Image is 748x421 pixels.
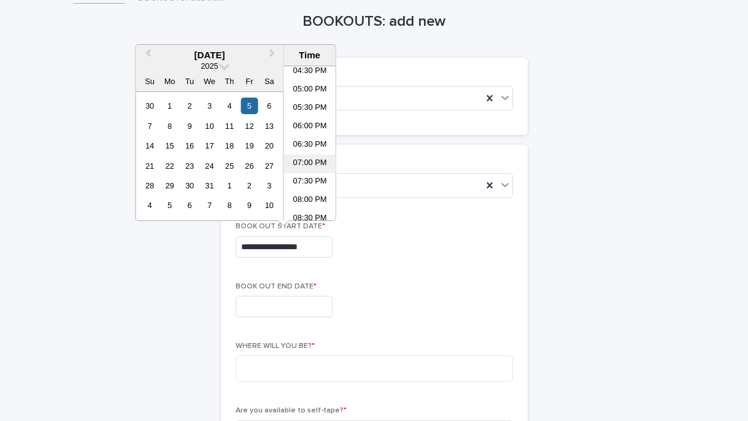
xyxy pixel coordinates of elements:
div: Choose Tuesday, December 16th, 2025 [181,137,198,154]
li: 05:00 PM [284,81,336,99]
div: Su [141,73,158,90]
div: Choose Monday, December 29th, 2025 [161,177,178,194]
div: Choose Wednesday, December 10th, 2025 [201,118,218,134]
div: Tu [181,73,198,90]
div: Choose Wednesday, December 24th, 2025 [201,158,218,174]
li: 07:30 PM [284,173,336,191]
div: Choose Wednesday, December 3rd, 2025 [201,98,218,114]
div: Choose Sunday, January 4th, 2026 [141,197,158,214]
div: Choose Monday, December 8th, 2025 [161,118,178,134]
div: Choose Sunday, November 30th, 2025 [141,98,158,114]
button: Previous Month [137,46,156,66]
div: Choose Tuesday, December 23rd, 2025 [181,158,198,174]
li: 08:00 PM [284,191,336,210]
span: WHERE WILL YOU BE? [236,342,315,350]
div: Th [221,73,237,90]
div: Choose Monday, December 22nd, 2025 [161,158,178,174]
div: Time [287,50,333,61]
div: Choose Saturday, December 6th, 2025 [261,98,277,114]
div: Choose Saturday, December 13th, 2025 [261,118,277,134]
div: Choose Friday, January 9th, 2026 [241,197,258,214]
li: 07:00 PM [284,155,336,173]
div: [DATE] [136,50,283,61]
div: Choose Saturday, December 20th, 2025 [261,137,277,154]
div: Choose Monday, January 5th, 2026 [161,197,178,214]
div: Choose Wednesday, December 31st, 2025 [201,177,218,194]
div: Choose Friday, December 19th, 2025 [241,137,258,154]
div: Choose Monday, December 15th, 2025 [161,137,178,154]
div: Choose Thursday, January 1st, 2026 [221,177,237,194]
div: Choose Friday, December 12th, 2025 [241,118,258,134]
div: Choose Saturday, January 3rd, 2026 [261,177,277,194]
div: Choose Sunday, December 7th, 2025 [141,118,158,134]
div: Choose Tuesday, January 6th, 2026 [181,197,198,214]
div: Choose Thursday, December 18th, 2025 [221,137,237,154]
span: Are you available to self-tape? [236,407,347,414]
div: Choose Sunday, December 28th, 2025 [141,177,158,194]
div: We [201,73,218,90]
span: 2025 [201,61,218,71]
div: Mo [161,73,178,90]
div: month 2025-12 [140,96,279,215]
div: Fr [241,73,258,90]
li: 05:30 PM [284,99,336,118]
button: Next Month [264,46,283,66]
div: Choose Thursday, January 8th, 2026 [221,197,237,214]
div: Choose Wednesday, December 17th, 2025 [201,137,218,154]
div: Choose Wednesday, January 7th, 2026 [201,197,218,214]
div: Choose Friday, December 5th, 2025 [241,98,258,114]
li: 04:30 PM [284,63,336,81]
li: 08:30 PM [284,210,336,228]
div: Choose Saturday, January 10th, 2026 [261,197,277,214]
div: Choose Tuesday, December 2nd, 2025 [181,98,198,114]
div: Choose Thursday, December 4th, 2025 [221,98,237,114]
div: Choose Friday, December 26th, 2025 [241,158,258,174]
li: 06:00 PM [284,118,336,136]
div: Choose Monday, December 1st, 2025 [161,98,178,114]
li: 06:30 PM [284,136,336,155]
span: BOOK OUT END DATE [236,283,317,290]
div: Choose Saturday, December 27th, 2025 [261,158,277,174]
div: Choose Tuesday, December 9th, 2025 [181,118,198,134]
div: Choose Thursday, December 11th, 2025 [221,118,237,134]
div: Choose Sunday, December 14th, 2025 [141,137,158,154]
div: Choose Tuesday, December 30th, 2025 [181,177,198,194]
div: Choose Sunday, December 21st, 2025 [141,158,158,174]
div: Sa [261,73,277,90]
div: Choose Friday, January 2nd, 2026 [241,177,258,194]
h1: BOOKOUTS: add new [221,13,528,31]
div: Choose Thursday, December 25th, 2025 [221,158,237,174]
